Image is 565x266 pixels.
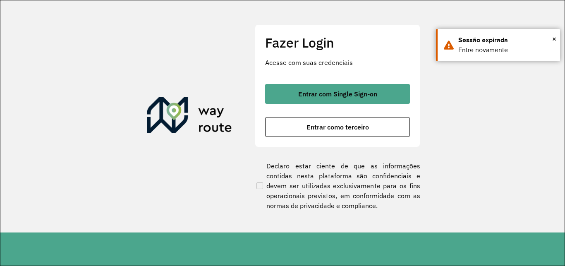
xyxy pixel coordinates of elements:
[552,33,556,45] span: ×
[265,58,410,67] p: Acesse com suas credenciais
[265,117,410,137] button: button
[147,97,232,137] img: Roteirizador AmbevTech
[265,35,410,50] h2: Fazer Login
[552,33,556,45] button: Close
[306,124,369,130] span: Entrar como terceiro
[255,161,420,211] label: Declaro estar ciente de que as informações contidas nesta plataforma são confidenciais e devem se...
[458,45,554,55] div: Entre novamente
[298,91,377,97] span: Entrar com Single Sign-on
[265,84,410,104] button: button
[458,35,554,45] div: Sessão expirada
